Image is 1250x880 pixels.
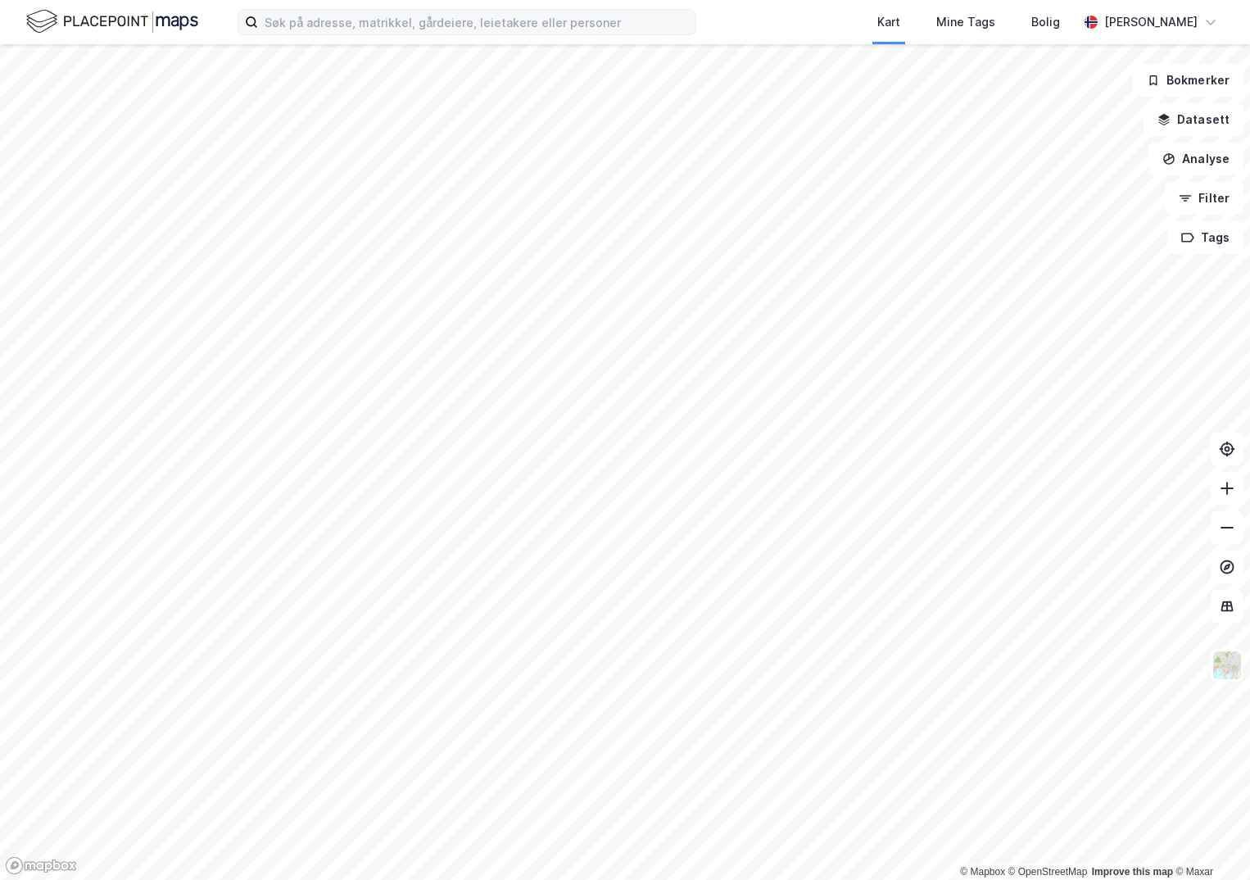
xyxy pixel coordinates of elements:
[1144,103,1243,136] button: Datasett
[1031,12,1060,32] div: Bolig
[960,866,1005,878] a: Mapbox
[1165,182,1243,215] button: Filter
[26,7,198,36] img: logo.f888ab2527a4732fd821a326f86c7f29.svg
[1212,650,1243,681] img: Z
[1167,221,1243,254] button: Tags
[1104,12,1198,32] div: [PERSON_NAME]
[5,856,77,875] a: Mapbox homepage
[1168,801,1250,880] iframe: Chat Widget
[1133,64,1243,97] button: Bokmerker
[258,10,695,34] input: Søk på adresse, matrikkel, gårdeiere, leietakere eller personer
[1092,866,1173,878] a: Improve this map
[877,12,900,32] div: Kart
[1148,143,1243,175] button: Analyse
[936,12,995,32] div: Mine Tags
[1008,866,1088,878] a: OpenStreetMap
